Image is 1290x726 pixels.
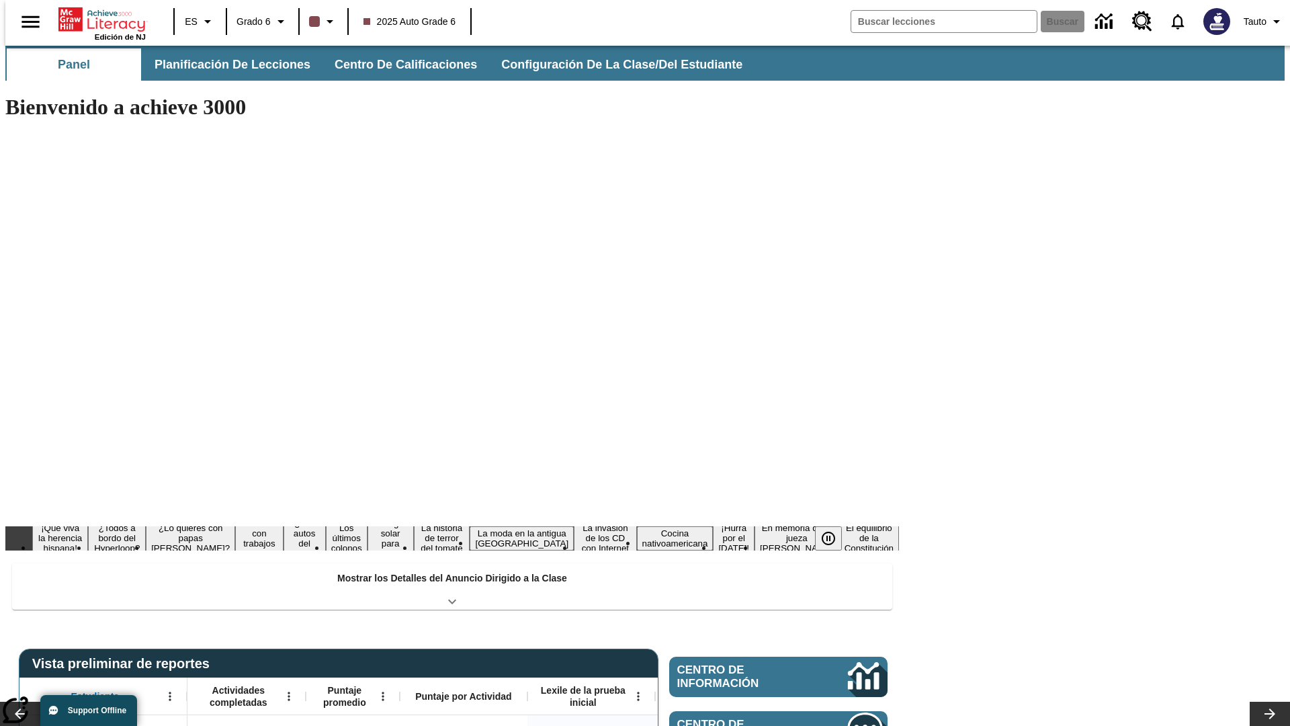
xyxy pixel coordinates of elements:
button: Abrir menú [628,686,648,707]
button: Grado: Grado 6, Elige un grado [231,9,294,34]
button: Diapositiva 5 ¿Los autos del futuro? [284,516,326,561]
a: Notificaciones [1160,4,1195,39]
span: Puntaje promedio [312,684,377,709]
span: Vista preliminar de reportes [32,656,216,672]
a: Centro de información [1087,3,1124,40]
button: Pausar [815,526,842,551]
button: Abrir el menú lateral [11,2,50,42]
p: Mostrar los Detalles del Anuncio Dirigido a la Clase [337,571,567,586]
span: Centro de información [677,663,803,690]
span: Edición de NJ [95,33,146,41]
span: 2025 Auto Grade 6 [363,15,456,29]
button: Diapositiva 12 ¡Hurra por el Día de la Constitución! [713,521,755,555]
span: ES [185,15,198,29]
span: Tauto [1244,15,1266,29]
button: Diapositiva 9 La moda en la antigua Roma [470,526,574,551]
div: Subbarra de navegación [5,46,1285,81]
button: Abrir menú [160,686,180,707]
span: Estudiante [71,690,120,702]
div: Portada [58,5,146,41]
button: Diapositiva 3 ¿Lo quieres con papas fritas? [146,521,235,555]
button: Planificación de lecciones [144,48,321,81]
button: Escoja un nuevo avatar [1195,4,1238,39]
button: Centro de calificaciones [324,48,488,81]
button: Configuración de la clase/del estudiante [490,48,753,81]
a: Centro de información [669,657,888,697]
button: Diapositiva 1 ¡Que viva la herencia hispana! [32,521,88,555]
span: Actividades completadas [194,684,283,709]
button: Diapositiva 6 Los últimos colonos [326,521,368,555]
input: Buscar campo [851,11,1037,32]
div: Pausar [815,526,855,551]
button: Diapositiva 8 La historia de terror del tomate [414,521,470,555]
button: Carrusel de lecciones, seguir [1250,702,1290,726]
button: Support Offline [40,695,137,726]
a: Centro de recursos, Se abrirá en una pestaña nueva. [1124,3,1160,40]
button: Diapositiva 4 Niños con trabajos sucios [235,516,283,561]
button: Diapositiva 14 El equilibrio de la Constitución [839,521,899,555]
button: Panel [7,48,141,81]
img: Avatar [1203,8,1230,35]
span: Support Offline [68,706,126,715]
span: Lexile de la prueba inicial [534,684,632,709]
div: Subbarra de navegación [5,48,755,81]
button: Diapositiva 2 ¿Todos a bordo del Hyperloop? [88,521,146,555]
span: Puntaje por Actividad [415,690,511,702]
button: Diapositiva 11 Cocina nativoamericana [637,526,714,551]
span: Grado 6 [236,15,271,29]
button: Diapositiva 13 En memoria de la jueza O'Connor [755,521,839,555]
a: Portada [58,6,146,33]
h1: Bienvenido a achieve 3000 [5,95,899,120]
button: Lenguaje: ES, Selecciona un idioma [179,9,222,34]
div: Mostrar los Detalles del Anuncio Dirigido a la Clase [12,563,892,610]
button: Diapositiva 10 La invasión de los CD con Internet [574,521,636,555]
button: Perfil/Configuración [1238,9,1290,34]
button: Abrir menú [279,686,299,707]
button: Diapositiva 7 Energía solar para todos [368,516,414,561]
button: El color de la clase es café oscuro. Cambiar el color de la clase. [304,9,343,34]
button: Abrir menú [373,686,393,707]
